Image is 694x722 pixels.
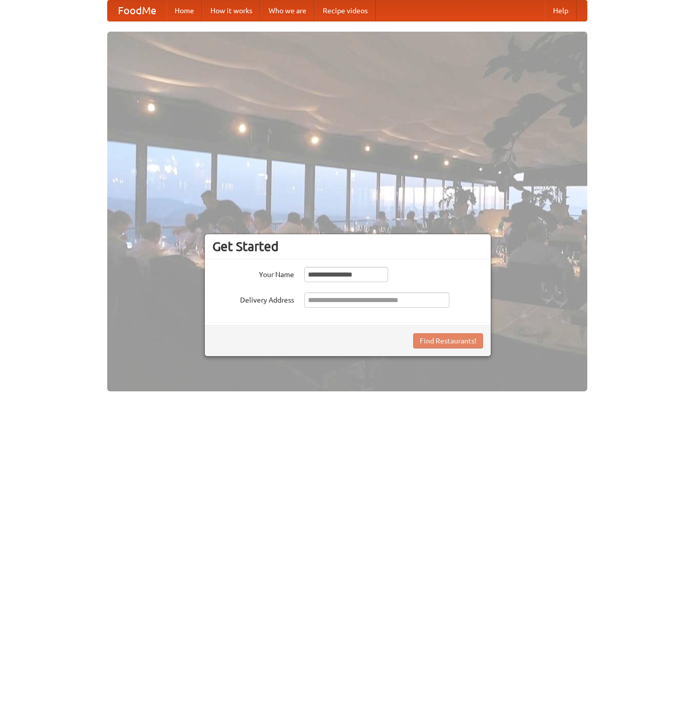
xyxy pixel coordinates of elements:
[212,267,294,280] label: Your Name
[212,239,483,254] h3: Get Started
[413,333,483,348] button: Find Restaurants!
[315,1,376,21] a: Recipe videos
[545,1,577,21] a: Help
[260,1,315,21] a: Who we are
[108,1,166,21] a: FoodMe
[212,292,294,305] label: Delivery Address
[202,1,260,21] a: How it works
[166,1,202,21] a: Home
